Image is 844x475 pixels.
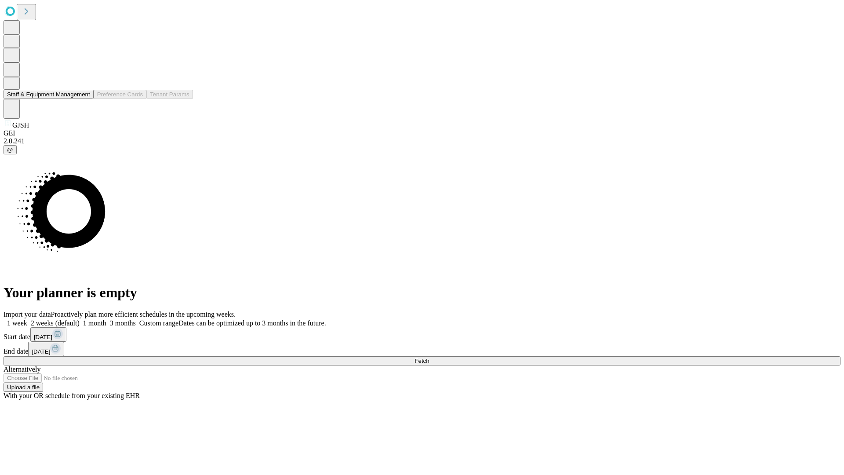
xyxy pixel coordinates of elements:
button: Upload a file [4,383,43,392]
div: End date [4,342,840,356]
div: Start date [4,327,840,342]
span: Fetch [415,358,429,364]
h1: Your planner is empty [4,285,840,301]
span: 1 month [83,319,106,327]
span: 1 week [7,319,27,327]
span: GJSH [12,121,29,129]
span: 2 weeks (default) [31,319,80,327]
div: GEI [4,129,840,137]
span: [DATE] [34,334,52,340]
button: Preference Cards [94,90,146,99]
div: 2.0.241 [4,137,840,145]
span: [DATE] [32,348,50,355]
span: Alternatively [4,365,40,373]
span: Custom range [139,319,178,327]
span: Dates can be optimized up to 3 months in the future. [178,319,326,327]
button: Staff & Equipment Management [4,90,94,99]
button: Fetch [4,356,840,365]
button: [DATE] [30,327,66,342]
span: 3 months [110,319,136,327]
span: @ [7,146,13,153]
button: Tenant Params [146,90,193,99]
button: [DATE] [28,342,64,356]
span: Proactively plan more efficient schedules in the upcoming weeks. [51,311,236,318]
button: @ [4,145,17,154]
span: With your OR schedule from your existing EHR [4,392,140,399]
span: Import your data [4,311,51,318]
